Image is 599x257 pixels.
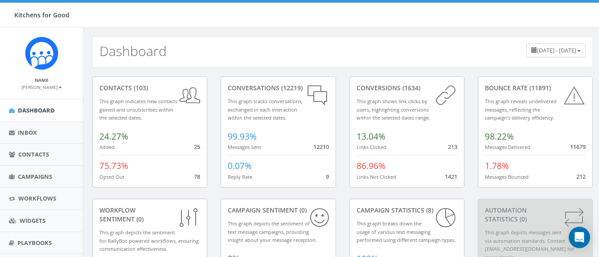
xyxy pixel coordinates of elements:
[21,84,62,90] small: [PERSON_NAME]
[18,150,49,158] span: Contacts
[570,143,586,151] span: 11679
[485,173,529,180] small: Messages Bounced
[445,173,457,181] span: 1421
[228,173,252,180] small: Reply Rate
[279,84,303,92] span: (12219)
[424,206,433,214] span: (8)
[99,44,167,58] h2: Dashboard
[357,84,457,92] div: conversions
[228,220,317,243] small: This graph depicts the sentiment of text message campaigns, providing insight about your message ...
[18,128,37,137] span: Inbox
[401,84,420,92] span: (1634)
[17,239,52,247] span: Playbooks
[357,98,430,121] small: This graph shows link clicks by users, highlighting conversions within the selected dates range.
[99,206,200,224] div: Workflow Sentiment
[518,215,527,223] span: (0)
[313,143,329,151] span: 12210
[537,46,576,54] span: [DATE] - [DATE]
[228,206,328,215] div: Campaign Sentiment
[35,77,49,83] small: Name
[25,36,58,70] img: Rally_Corp_Icon_1.png
[99,160,128,172] span: 75.73%
[18,173,52,181] span: Campaigns
[357,144,386,150] small: Links Clicked
[576,173,586,181] span: 212
[132,84,148,92] span: (103)
[228,84,328,92] div: conversations
[14,11,70,19] span: Kitchens for Good
[448,143,457,151] span: 213
[357,160,386,172] span: 86.96%
[485,160,509,172] span: 1.78%
[485,84,586,92] div: Bounce Rate
[228,144,261,150] small: Messages Sent
[485,98,557,121] small: This graph reveals undelivered messages, reflecting the campaign's delivery efficiency.
[528,84,551,92] span: (11891)
[194,143,200,151] span: 25
[357,131,386,142] span: 13.04%
[357,220,456,243] small: This graph breaks down the usage of various text messaging performed using different campaign types.
[99,229,199,252] small: This graph depicts the sentiment for RallyBot-powered workflows, ensuring communication effective...
[135,215,144,223] span: (0)
[21,83,62,91] a: [PERSON_NAME]
[99,173,124,180] small: Opted Out
[485,144,530,150] small: Messages Delivered
[228,160,252,172] span: 0.07%
[326,173,329,181] span: 9
[357,206,457,215] div: Campaign Statistics
[99,144,115,150] small: Added
[228,131,257,142] span: 99.93%
[485,131,514,142] span: 98.22%
[194,173,200,181] span: 78
[18,194,56,202] span: Workflows
[357,173,396,180] small: Links Not Clicked
[20,217,45,225] span: Widgets
[18,106,55,114] span: Dashboard
[569,227,590,248] div: Open Intercom Messenger
[228,98,303,121] small: This graph tracks conversations, exchanged in each interaction within the selected dates.
[99,84,200,92] div: contacts
[298,206,307,214] span: (0)
[99,131,128,142] span: 24.27%
[99,98,177,121] small: This graph indicates new contacts gained and unsubscribes within the selected dates.
[485,206,586,224] div: Automation Statistics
